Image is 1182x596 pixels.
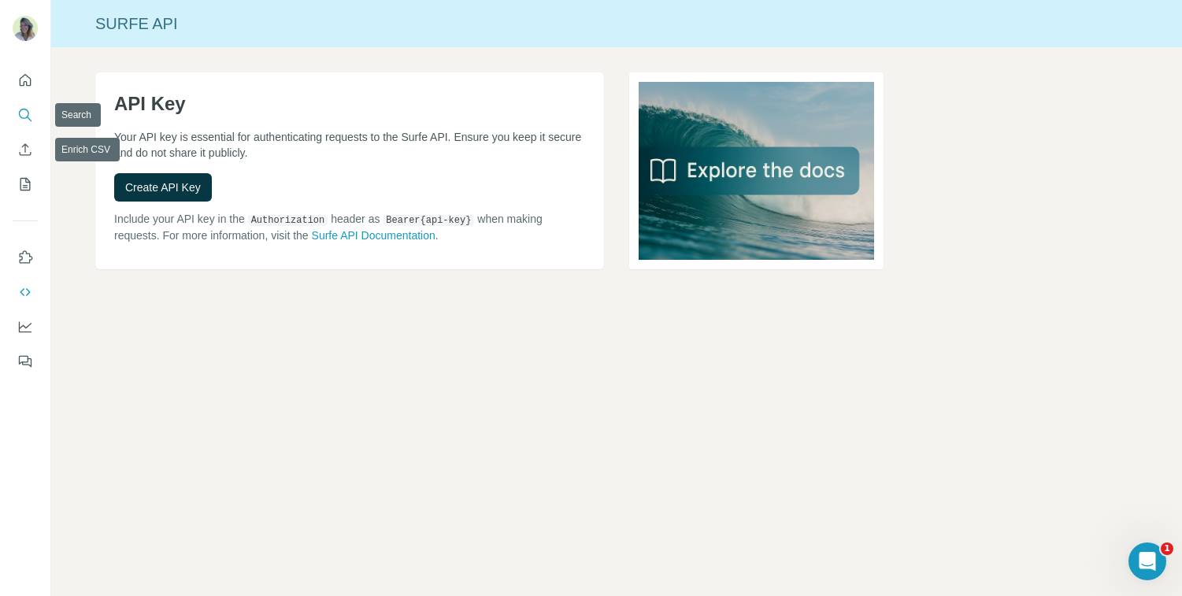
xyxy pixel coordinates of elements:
button: My lists [13,170,38,198]
a: Surfe API Documentation [312,229,435,242]
button: Use Surfe on LinkedIn [13,243,38,272]
span: 1 [1161,542,1173,555]
button: Create API Key [114,173,212,202]
button: Enrich CSV [13,135,38,164]
span: Create API Key [125,180,201,195]
div: Surfe API [51,13,1182,35]
h1: API Key [114,91,585,117]
button: Quick start [13,66,38,94]
img: Avatar [13,16,38,41]
iframe: Intercom live chat [1128,542,1166,580]
button: Feedback [13,347,38,376]
code: Authorization [248,215,328,226]
p: Your API key is essential for authenticating requests to the Surfe API. Ensure you keep it secure... [114,129,585,161]
button: Search [13,101,38,129]
code: Bearer {api-key} [383,215,474,226]
p: Include your API key in the header as when making requests. For more information, visit the . [114,211,585,243]
button: Dashboard [13,313,38,341]
button: Use Surfe API [13,278,38,306]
